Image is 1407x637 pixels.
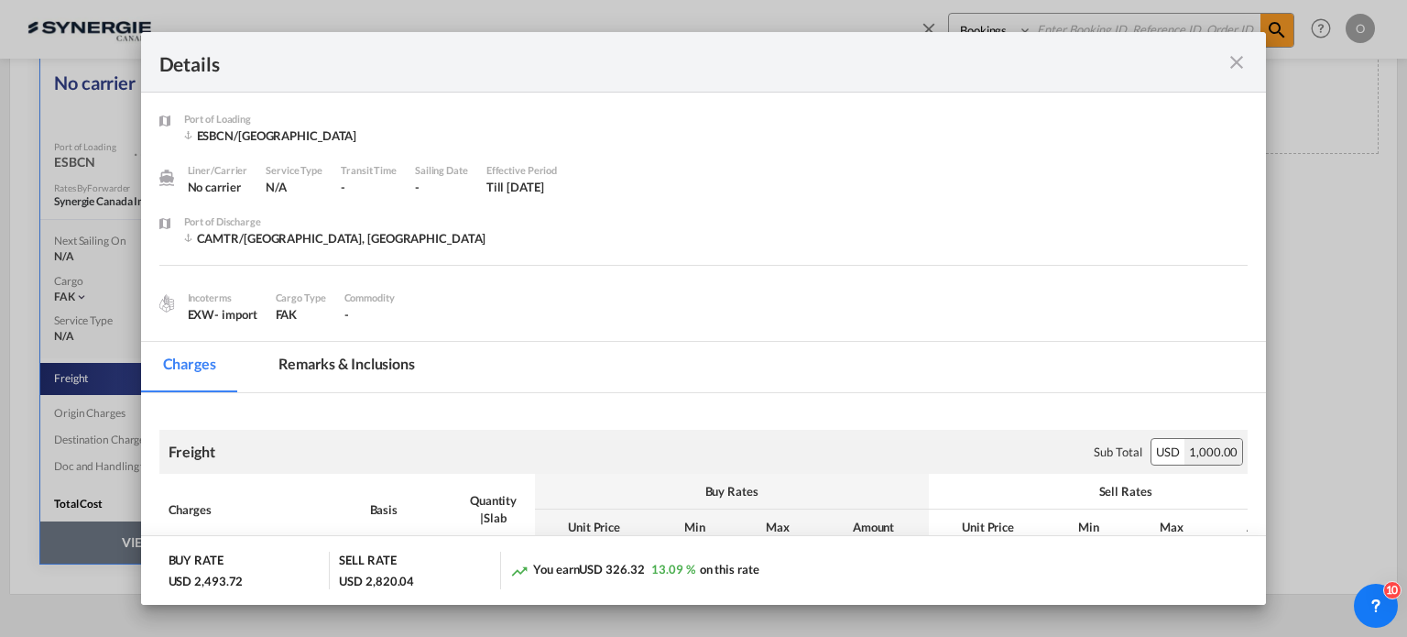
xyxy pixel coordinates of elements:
span: USD 326.32 [579,562,644,577]
div: Basis [370,501,443,518]
div: USD [1151,439,1184,465]
div: USD 2,820.04 [339,573,414,589]
div: - [341,179,397,195]
div: You earn on this rate [510,561,758,580]
th: Unit Price [929,510,1048,545]
div: Quantity | Slab [462,492,526,525]
md-pagination-wrapper: Use the left and right arrow keys to navigate between tabs [141,342,455,392]
div: Port of Discharge [184,214,486,230]
div: Incoterms [188,290,257,306]
th: Max [736,510,819,545]
div: SELL RATE [339,552,396,573]
div: Sell Rates [938,483,1314,500]
th: Min [654,510,736,545]
div: Cargo Type [276,290,326,306]
span: 13.09 % [651,562,694,577]
div: Effective Period [486,162,557,179]
div: FAK [276,306,326,323]
div: Till 23 Aug 2025 [486,179,544,195]
div: Port of Loading [184,111,357,127]
div: Freight [169,442,215,462]
div: Service Type [266,162,322,179]
div: BUY RATE [169,552,224,573]
div: Transit Time [341,162,397,179]
md-tab-item: Charges [141,342,238,392]
th: Min [1048,510,1130,545]
md-icon: icon-trending-up [510,562,529,580]
div: 1,000.00 [1184,439,1242,465]
th: Max [1130,510,1213,545]
md-dialog: Port of Loading ... [141,32,1267,606]
div: Details [159,50,1140,73]
div: No carrier [188,179,248,195]
span: - [344,307,349,322]
div: Buy Rates [544,483,920,500]
md-tab-item: Remarks & Inclusions [256,342,437,392]
div: USD 2,493.72 [169,573,244,589]
div: ESBCN/Barcelona [184,127,357,144]
div: Liner/Carrier [188,162,248,179]
md-icon: icon-close fg-AAA8AD m-0 cursor [1226,51,1248,73]
div: Sub Total [1094,444,1141,460]
div: Commodity [344,290,395,306]
div: Sailing Date [415,162,468,179]
div: Charges [169,501,352,518]
th: Amount [819,510,929,545]
div: - import [214,306,256,323]
div: CAMTR/Montreal, QC [184,230,486,247]
body: Editor, editor2 [18,18,398,38]
span: N/A [266,180,287,194]
div: - [415,179,468,195]
img: cargo.png [157,293,177,313]
iframe: Chat [14,541,78,610]
th: Amount [1213,510,1323,545]
th: Unit Price [535,510,654,545]
div: EXW [188,306,257,323]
